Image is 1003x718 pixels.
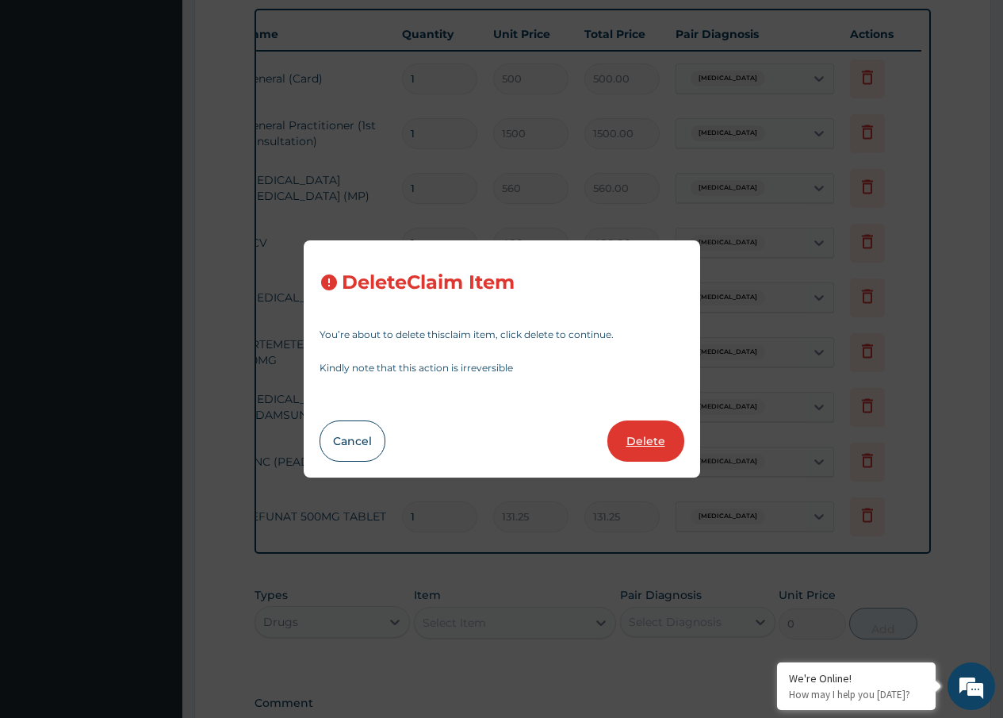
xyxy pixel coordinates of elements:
button: Delete [607,420,684,462]
img: d_794563401_company_1708531726252_794563401 [29,79,64,119]
div: Chat with us now [82,89,266,109]
textarea: Type your message and hit 'Enter' [8,433,302,489]
span: We're online! [92,200,219,360]
p: How may I help you today? [789,688,924,701]
button: Cancel [320,420,385,462]
h3: Delete Claim Item [342,272,515,294]
div: Minimize live chat window [260,8,298,46]
p: You’re about to delete this claim item , click delete to continue. [320,330,684,340]
p: Kindly note that this action is irreversible [320,363,684,373]
div: We're Online! [789,671,924,685]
